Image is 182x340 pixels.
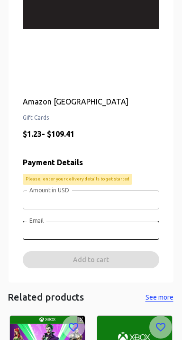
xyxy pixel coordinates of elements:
h5: Related products [8,291,84,304]
p: Amazon [GEOGRAPHIC_DATA] [23,96,159,107]
span: $ 1.23 [23,130,42,138]
p: - [23,128,159,140]
label: Amount in USD [29,186,69,194]
p: Please, enter your delivery details to get started [26,176,129,182]
span: Gift Cards [23,113,159,123]
p: Payment Details [23,157,159,168]
label: Email [29,217,44,225]
button: See more [144,292,174,303]
span: $ 109.41 [47,130,74,138]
